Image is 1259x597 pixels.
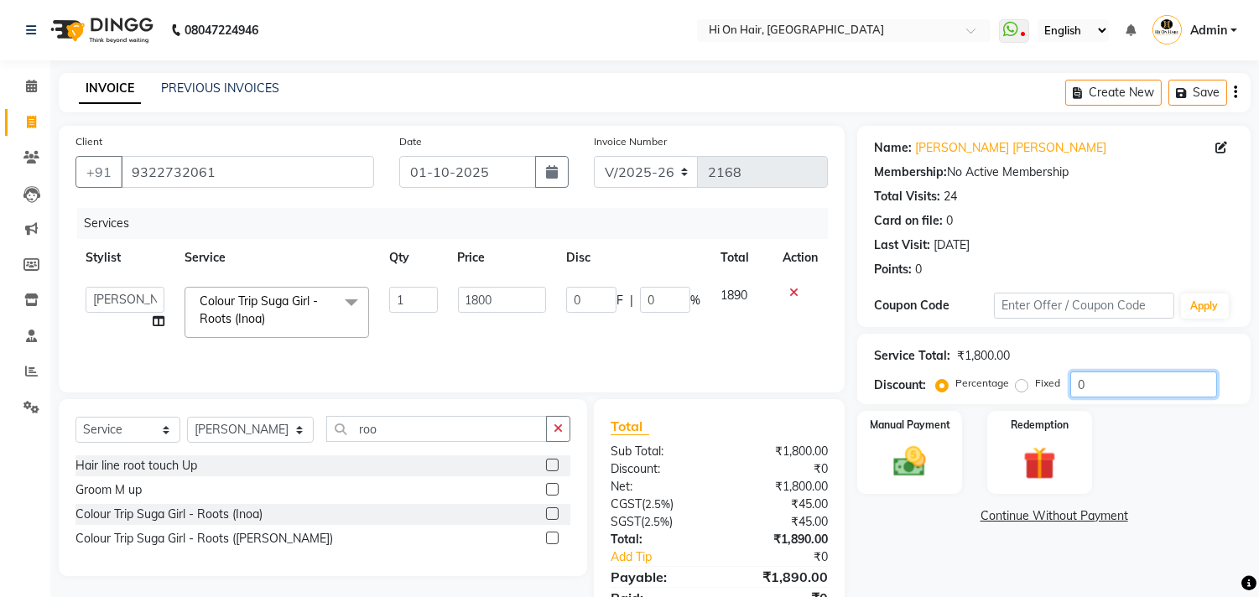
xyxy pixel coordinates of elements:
[611,496,642,511] span: CGST
[598,460,720,478] div: Discount:
[598,548,740,566] a: Add Tip
[721,288,747,303] span: 1890
[379,239,447,277] th: Qty
[1011,418,1069,433] label: Redemption
[720,567,841,587] div: ₹1,890.00
[75,530,333,548] div: Colour Trip Suga Girl - Roots ([PERSON_NAME])
[630,292,633,309] span: |
[121,156,374,188] input: Search by Name/Mobile/Email/Code
[934,236,970,254] div: [DATE]
[448,239,556,277] th: Price
[957,347,1010,365] div: ₹1,800.00
[1168,80,1227,106] button: Save
[598,531,720,548] div: Total:
[326,416,547,442] input: Search or Scan
[399,134,422,149] label: Date
[955,376,1009,391] label: Percentage
[690,292,700,309] span: %
[874,212,943,230] div: Card on file:
[874,236,930,254] div: Last Visit:
[946,212,953,230] div: 0
[720,513,841,531] div: ₹45.00
[1035,376,1060,391] label: Fixed
[644,515,669,528] span: 2.5%
[874,188,940,205] div: Total Visits:
[874,347,950,365] div: Service Total:
[611,514,641,529] span: SGST
[861,507,1247,525] a: Continue Without Payment
[161,80,279,96] a: PREVIOUS INVOICES
[994,293,1173,319] input: Enter Offer / Coupon Code
[616,292,623,309] span: F
[870,418,950,433] label: Manual Payment
[77,208,840,239] div: Services
[773,239,828,277] th: Action
[1013,443,1066,484] img: _gift.svg
[720,478,841,496] div: ₹1,800.00
[598,513,720,531] div: ( )
[874,139,912,157] div: Name:
[1181,293,1229,319] button: Apply
[915,261,922,278] div: 0
[710,239,773,277] th: Total
[200,293,318,326] span: Colour Trip Suga Girl - Roots (Inoa)
[75,457,197,475] div: Hair line root touch Up
[79,74,141,104] a: INVOICE
[598,567,720,587] div: Payable:
[556,239,710,277] th: Disc
[874,297,994,314] div: Coupon Code
[883,443,936,480] img: _cash.svg
[1152,15,1182,44] img: Admin
[75,506,263,523] div: Colour Trip Suga Girl - Roots (Inoa)
[598,478,720,496] div: Net:
[75,481,142,499] div: Groom M up
[265,311,273,326] a: x
[185,7,258,54] b: 08047224946
[874,376,926,394] div: Discount:
[174,239,379,277] th: Service
[75,156,122,188] button: +91
[720,460,841,478] div: ₹0
[874,164,947,181] div: Membership:
[1065,80,1162,106] button: Create New
[720,531,841,548] div: ₹1,890.00
[1190,22,1227,39] span: Admin
[43,7,158,54] img: logo
[720,443,841,460] div: ₹1,800.00
[645,497,670,511] span: 2.5%
[874,164,1234,181] div: No Active Membership
[598,496,720,513] div: ( )
[598,443,720,460] div: Sub Total:
[594,134,667,149] label: Invoice Number
[75,134,102,149] label: Client
[720,496,841,513] div: ₹45.00
[75,239,174,277] th: Stylist
[611,418,649,435] span: Total
[915,139,1106,157] a: [PERSON_NAME] [PERSON_NAME]
[740,548,841,566] div: ₹0
[874,261,912,278] div: Points:
[944,188,957,205] div: 24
